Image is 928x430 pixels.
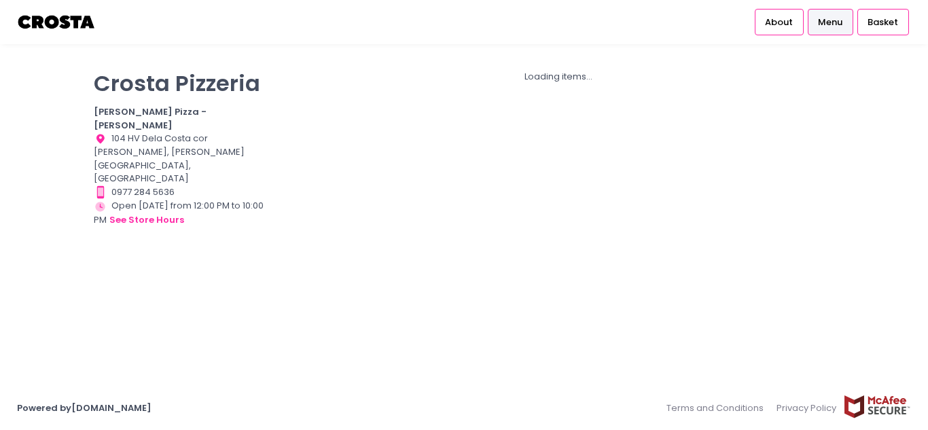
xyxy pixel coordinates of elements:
button: see store hours [109,213,185,228]
div: 104 HV Dela Costa cor [PERSON_NAME], [PERSON_NAME][GEOGRAPHIC_DATA], [GEOGRAPHIC_DATA] [94,132,266,185]
b: [PERSON_NAME] Pizza - [PERSON_NAME] [94,105,207,132]
a: Powered by[DOMAIN_NAME] [17,401,151,414]
a: Privacy Policy [770,395,844,421]
div: 0977 284 5636 [94,185,266,199]
p: Crosta Pizzeria [94,70,266,96]
a: Menu [808,9,853,35]
span: About [765,16,793,29]
span: Menu [818,16,842,29]
a: About [755,9,804,35]
img: logo [17,10,96,34]
img: mcafee-secure [843,395,911,418]
div: Loading items... [283,70,834,84]
div: Open [DATE] from 12:00 PM to 10:00 PM [94,199,266,228]
a: Terms and Conditions [666,395,770,421]
span: Basket [868,16,898,29]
